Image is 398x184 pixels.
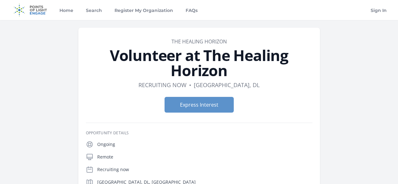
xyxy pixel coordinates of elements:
div: • [189,81,191,89]
p: Recruiting now [97,166,312,173]
h3: Opportunity Details [86,131,312,136]
p: Ongoing [97,141,312,148]
p: Remote [97,154,312,160]
dd: [GEOGRAPHIC_DATA], DL [194,81,260,89]
a: The Healing Horizon [171,38,227,45]
button: Express Interest [165,97,234,113]
dd: Recruiting now [138,81,187,89]
h1: Volunteer at The Healing Horizon [86,48,312,78]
